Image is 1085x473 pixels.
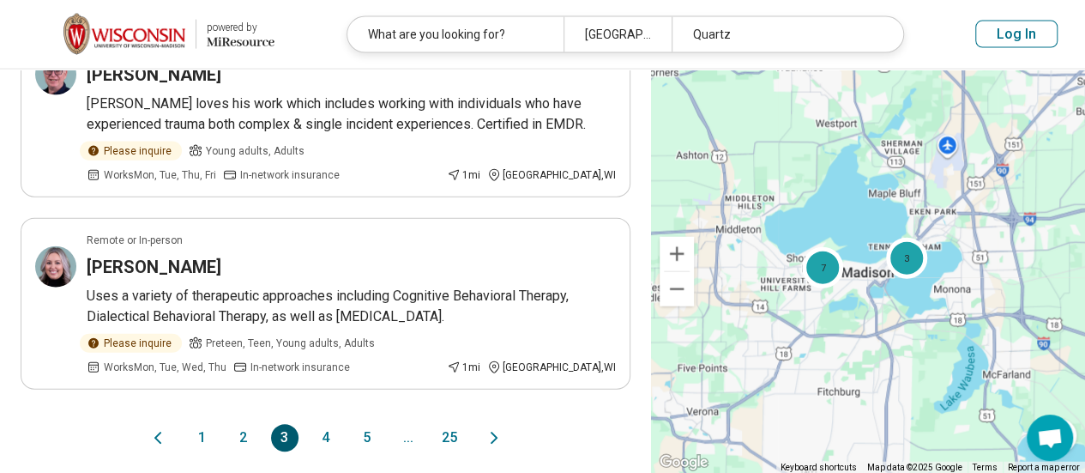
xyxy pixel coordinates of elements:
[87,233,183,248] p: Remote or In-person
[80,334,182,353] div: Please inquire
[660,272,694,306] button: Zoom out
[104,167,216,183] span: Works Mon, Tue, Thu, Fri
[250,360,350,375] span: In-network insurance
[230,424,257,452] button: 2
[973,463,998,472] a: Terms (opens in new tab)
[240,167,340,183] span: In-network insurance
[206,143,304,159] span: Young adults, Adults
[87,94,616,135] p: [PERSON_NAME] loves his work which includes working with individuals who have experienced trauma ...
[189,424,216,452] button: 1
[207,20,274,35] div: powered by
[1008,463,1080,472] a: Report a map error
[1027,415,1073,461] div: Open chat
[436,424,463,452] button: 25
[347,17,564,52] div: What are you looking for?
[27,14,274,55] a: University of Wisconsin-Madisonpowered by
[564,17,672,52] div: [GEOGRAPHIC_DATA], [GEOGRAPHIC_DATA]
[87,286,616,327] p: Uses a variety of therapeutic approaches including Cognitive Behavioral Therapy, Dialectical Beha...
[206,336,375,351] span: Preteen, Teen, Young adults, Adults
[353,424,381,452] button: 5
[447,167,480,183] div: 1 mi
[80,142,182,161] div: Please inquire
[484,424,504,452] button: Next page
[271,424,298,452] button: 3
[87,255,221,279] h3: [PERSON_NAME]
[148,424,168,452] button: Previous page
[672,17,888,52] div: Quartz
[487,360,616,375] div: [GEOGRAPHIC_DATA] , WI
[802,247,843,288] div: 7
[867,463,962,472] span: Map data ©2025 Google
[104,360,226,375] span: Works Mon, Tue, Wed, Thu
[87,63,221,87] h3: [PERSON_NAME]
[447,360,480,375] div: 1 mi
[395,424,422,452] span: ...
[312,424,340,452] button: 4
[63,14,185,55] img: University of Wisconsin-Madison
[975,21,1058,48] button: Log In
[886,237,927,278] div: 3
[660,237,694,271] button: Zoom in
[487,167,616,183] div: [GEOGRAPHIC_DATA] , WI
